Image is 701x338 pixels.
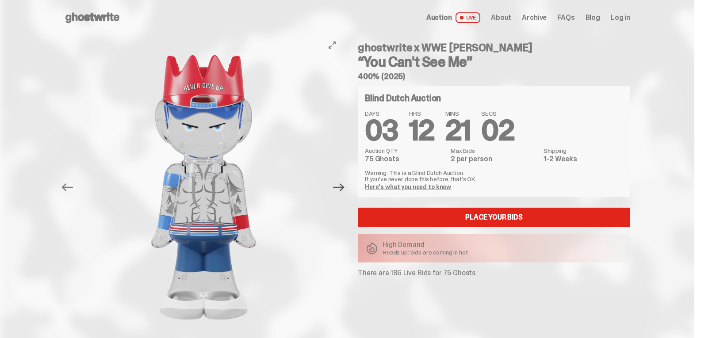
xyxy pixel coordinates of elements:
dd: 1-2 Weeks [544,156,623,163]
span: 21 [445,112,471,149]
a: Auction LIVE [426,12,480,23]
h4: Blind Dutch Auction [365,94,441,103]
button: Previous [57,178,77,197]
a: Archive [522,14,547,21]
a: FAQs [557,14,575,21]
a: Log in [611,14,630,21]
button: Next [329,178,349,197]
p: Warning: This is a Blind Dutch Auction. If you’ve never done this before, that’s OK. [365,170,623,182]
span: 02 [481,112,514,149]
h4: ghostwrite x WWE [PERSON_NAME] [358,42,630,53]
h5: 400% (2025) [358,72,630,80]
span: 03 [365,112,398,149]
p: There are 186 Live Bids for 75 Ghosts. [358,270,630,277]
span: SECS [481,110,514,117]
span: HRS [409,110,435,117]
dt: Max Bids [451,148,538,154]
button: View full-screen [327,40,337,50]
dt: Auction QTY [365,148,445,154]
h3: “You Can't See Me” [358,55,630,69]
span: Auction [426,14,452,21]
a: About [491,14,511,21]
p: Heads up: bids are coming in hot [383,249,468,255]
p: High Demand [383,241,468,248]
a: Place your Bids [358,208,630,227]
a: Here's what you need to know [365,183,451,191]
dt: Shipping [544,148,623,154]
span: 12 [409,112,435,149]
a: Blog [586,14,600,21]
span: MINS [445,110,471,117]
span: LIVE [456,12,481,23]
dd: 75 Ghosts [365,156,445,163]
span: DAYS [365,110,398,117]
dd: 2 per person [451,156,538,163]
